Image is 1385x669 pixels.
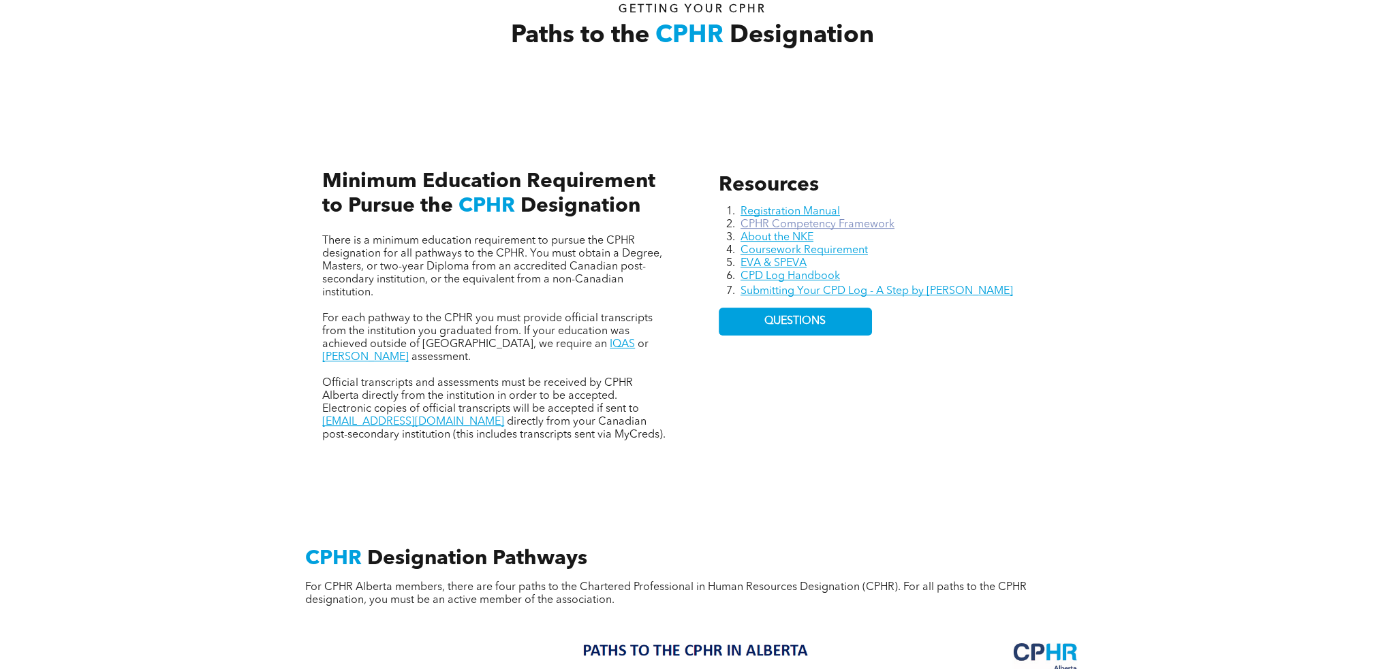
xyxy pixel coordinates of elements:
a: CPHR Competency Framework [741,219,894,230]
a: [EMAIL_ADDRESS][DOMAIN_NAME] [322,417,504,427]
span: CPHR [655,24,723,48]
span: assessment. [411,352,471,363]
span: Designation Pathways [367,549,587,569]
a: [PERSON_NAME] [322,352,409,363]
span: CPHR [458,196,515,216]
span: QUESTIONS [764,315,826,328]
a: Coursework Requirement [741,245,868,256]
a: QUESTIONS [719,308,872,336]
span: Official transcripts and assessments must be received by CPHR Alberta directly from the instituti... [322,378,639,414]
a: EVA & SPEVA [741,258,807,269]
a: Registration Manual [741,206,840,217]
span: There is a minimum education requirement to pursue the CPHR designation for all pathways to the C... [322,235,662,298]
span: Resources [719,175,819,195]
a: CPD Log Handbook [741,271,840,282]
span: CPHR [305,549,362,569]
span: For CPHR Alberta members, there are four paths to the Chartered Professional in Human Resources D... [305,582,1027,606]
span: Paths to the [511,24,649,48]
span: Minimum Education Requirement to Pursue the [322,172,655,216]
a: IQAS [610,339,635,350]
span: directly from your Canadian post-secondary institution (this includes transcripts sent via MyCreds). [322,417,666,440]
span: Designation [730,24,874,48]
a: About the NKE [741,232,813,243]
a: Submitting Your CPD Log - A Step by [PERSON_NAME] [741,286,1013,297]
span: For each pathway to the CPHR you must provide official transcripts from the institution you gradu... [322,313,653,350]
span: Getting your Cphr [619,4,766,15]
span: Designation [520,196,640,216]
span: or [638,339,649,350]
